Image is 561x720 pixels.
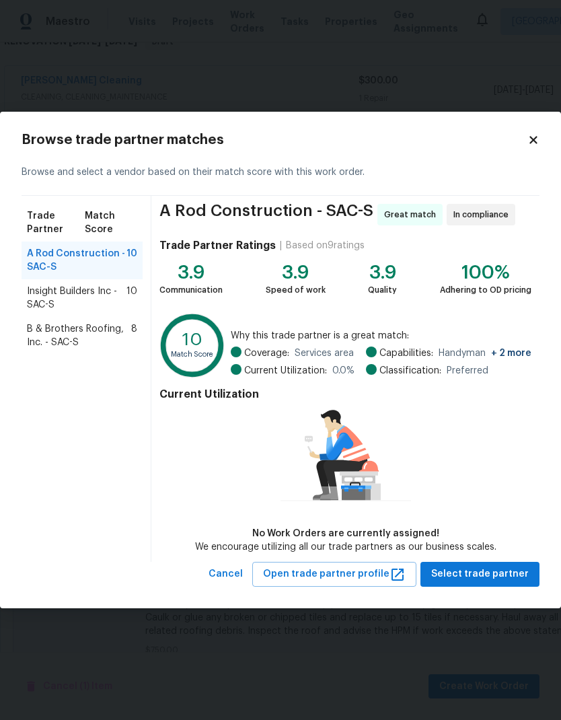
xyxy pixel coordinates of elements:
[368,283,397,297] div: Quality
[126,247,137,274] span: 10
[27,285,126,312] span: Insight Builders Inc - SAC-S
[85,209,137,236] span: Match Score
[126,285,137,312] span: 10
[22,149,539,196] div: Browse and select a vendor based on their match score with this work order.
[159,266,223,279] div: 3.9
[379,364,441,377] span: Classification:
[195,540,496,554] div: We encourage utilizing all our trade partners as our business scales.
[27,322,131,349] span: B & Brothers Roofing, Inc. - SAC-S
[244,364,327,377] span: Current Utilization:
[384,208,441,221] span: Great match
[195,527,496,540] div: No Work Orders are currently assigned!
[159,388,531,401] h4: Current Utilization
[159,239,276,252] h4: Trade Partner Ratings
[131,322,137,349] span: 8
[431,566,529,583] span: Select trade partner
[171,351,214,358] text: Match Score
[263,566,406,583] span: Open trade partner profile
[266,266,326,279] div: 3.9
[27,209,85,236] span: Trade Partner
[159,204,373,225] span: A Rod Construction - SAC-S
[420,562,539,587] button: Select trade partner
[276,239,286,252] div: |
[332,364,354,377] span: 0.0 %
[440,283,531,297] div: Adhering to OD pricing
[439,347,531,360] span: Handyman
[440,266,531,279] div: 100%
[22,133,527,147] h2: Browse trade partner matches
[27,247,126,274] span: A Rod Construction - SAC-S
[209,566,243,583] span: Cancel
[447,364,488,377] span: Preferred
[159,283,223,297] div: Communication
[182,331,202,349] text: 10
[379,347,433,360] span: Capabilities:
[295,347,354,360] span: Services area
[231,329,531,343] span: Why this trade partner is a great match:
[203,562,248,587] button: Cancel
[453,208,514,221] span: In compliance
[286,239,365,252] div: Based on 9 ratings
[252,562,416,587] button: Open trade partner profile
[244,347,289,360] span: Coverage:
[491,349,531,358] span: + 2 more
[266,283,326,297] div: Speed of work
[368,266,397,279] div: 3.9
